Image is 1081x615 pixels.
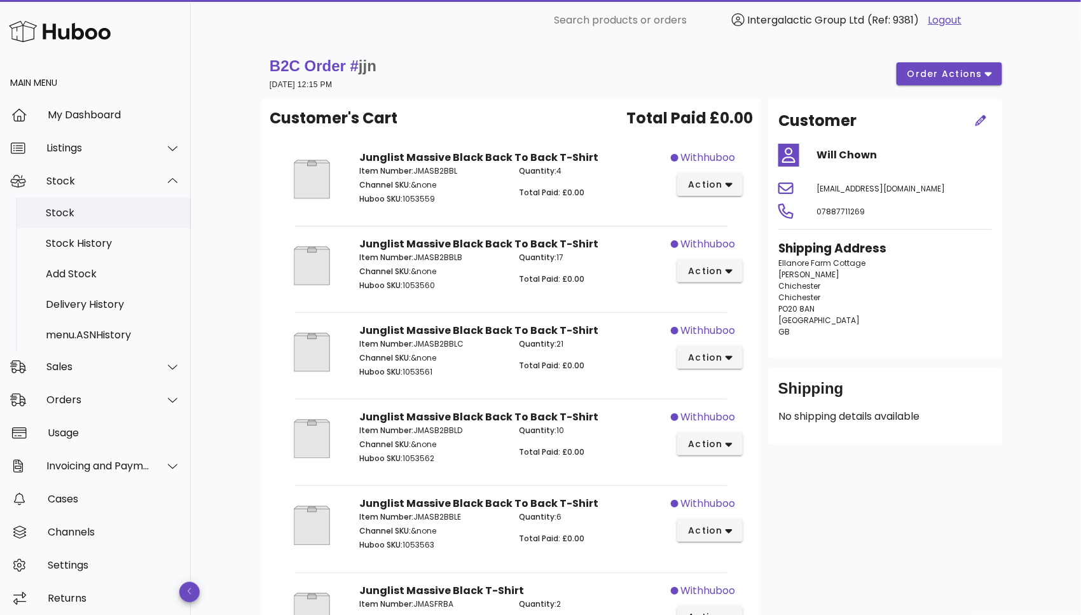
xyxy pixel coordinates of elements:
[359,57,376,74] span: jjn
[519,446,584,457] span: Total Paid: £0.00
[519,425,663,436] p: 10
[359,150,598,165] strong: Junglist Massive Black Back To Back T-Shirt
[519,165,663,177] p: 4
[778,269,839,280] span: [PERSON_NAME]
[687,178,723,191] span: action
[359,583,524,598] strong: Junglist Massive Black T-Shirt
[677,346,743,369] button: action
[519,533,584,544] span: Total Paid: £0.00
[359,598,413,609] span: Item Number:
[359,338,413,349] span: Item Number:
[359,525,504,537] p: &none
[270,57,376,74] strong: B2C Order #
[359,252,413,263] span: Item Number:
[816,183,945,194] span: [EMAIL_ADDRESS][DOMAIN_NAME]
[778,378,992,409] div: Shipping
[359,439,504,450] p: &none
[359,193,403,204] span: Huboo SKU:
[687,265,723,278] span: action
[359,165,504,177] p: JMASB2BBL
[778,109,857,132] h2: Customer
[46,207,181,219] div: Stock
[681,496,736,511] span: withhuboo
[681,323,736,338] span: withhuboo
[816,206,865,217] span: 07887711269
[359,352,411,363] span: Channel SKU:
[280,237,344,295] img: Product Image
[359,165,413,176] span: Item Number:
[46,268,181,280] div: Add Stock
[359,237,598,251] strong: Junglist Massive Black Back To Back T-Shirt
[359,193,504,205] p: 1053559
[519,273,584,284] span: Total Paid: £0.00
[778,409,992,424] p: No shipping details available
[48,493,181,505] div: Cases
[359,598,504,610] p: JMASFRBA
[816,148,992,163] h4: Will Chown
[359,323,598,338] strong: Junglist Massive Black Back To Back T-Shirt
[9,18,111,45] img: Huboo Logo
[519,252,663,263] p: 17
[519,360,584,371] span: Total Paid: £0.00
[519,187,584,198] span: Total Paid: £0.00
[359,453,504,464] p: 1053562
[359,511,504,523] p: JMASB2BBLE
[359,511,413,522] span: Item Number:
[48,526,181,538] div: Channels
[46,237,181,249] div: Stock History
[359,539,504,551] p: 1053563
[359,539,403,550] span: Huboo SKU:
[359,453,403,464] span: Huboo SKU:
[46,394,150,406] div: Orders
[359,366,403,377] span: Huboo SKU:
[868,13,919,27] span: (Ref: 9381)
[681,410,736,425] span: withhuboo
[359,366,504,378] p: 1053561
[48,427,181,439] div: Usage
[519,425,556,436] span: Quantity:
[280,150,344,209] img: Product Image
[359,525,411,536] span: Channel SKU:
[677,519,743,542] button: action
[681,237,736,252] span: withhuboo
[359,338,504,350] p: JMASB2BBLC
[778,292,820,303] span: Chichester
[359,496,598,511] strong: Junglist Massive Black Back To Back T-Shirt
[46,460,150,472] div: Invoicing and Payments
[928,13,962,28] a: Logout
[687,524,723,537] span: action
[359,179,504,191] p: &none
[907,67,983,81] span: order actions
[46,361,150,373] div: Sales
[359,266,504,277] p: &none
[359,425,504,436] p: JMASB2BBLD
[687,351,723,364] span: action
[519,338,556,349] span: Quantity:
[677,432,743,455] button: action
[46,175,150,187] div: Stock
[519,338,663,350] p: 21
[359,439,411,450] span: Channel SKU:
[359,266,411,277] span: Channel SKU:
[687,438,723,451] span: action
[519,252,556,263] span: Quantity:
[270,80,332,89] small: [DATE] 12:15 PM
[46,329,181,341] div: menu.ASNHistory
[681,150,736,165] span: withhuboo
[359,425,413,436] span: Item Number:
[778,326,790,337] span: GB
[778,303,815,314] span: PO20 8AN
[519,511,556,522] span: Quantity:
[280,410,344,468] img: Product Image
[519,598,663,610] p: 2
[46,142,150,154] div: Listings
[778,280,820,291] span: Chichester
[897,62,1002,85] button: order actions
[280,496,344,555] img: Product Image
[748,13,865,27] span: Intergalactic Group Ltd
[280,323,344,382] img: Product Image
[359,352,504,364] p: &none
[778,240,992,258] h3: Shipping Address
[519,511,663,523] p: 6
[359,179,411,190] span: Channel SKU:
